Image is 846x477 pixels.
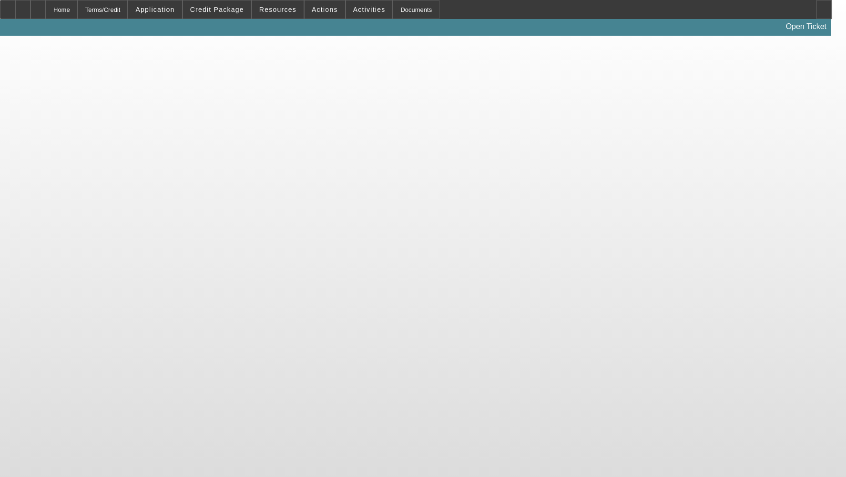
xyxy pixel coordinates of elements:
button: Resources [252,0,304,19]
a: Open Ticket [782,19,830,35]
button: Credit Package [183,0,251,19]
span: Credit Package [190,6,244,13]
span: Application [135,6,174,13]
span: Actions [312,6,338,13]
span: Resources [259,6,296,13]
span: Activities [353,6,386,13]
button: Activities [346,0,393,19]
button: Actions [305,0,345,19]
button: Application [128,0,182,19]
